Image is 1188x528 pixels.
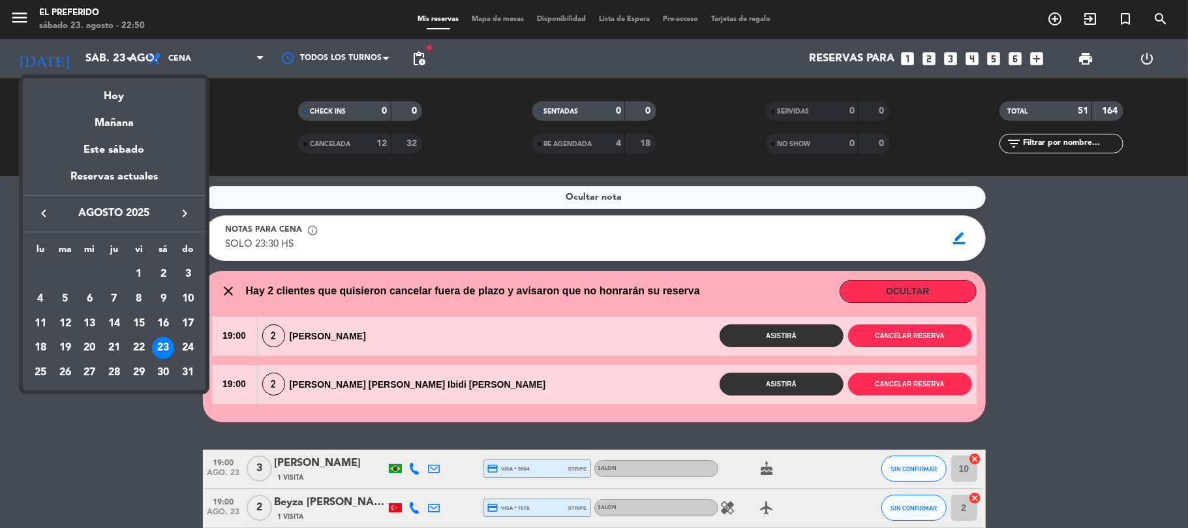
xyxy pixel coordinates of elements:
[102,242,127,262] th: jueves
[54,313,76,335] div: 12
[127,311,151,336] td: 15 de agosto de 2025
[77,335,102,360] td: 20 de agosto de 2025
[53,242,78,262] th: martes
[103,313,125,335] div: 14
[152,337,174,359] div: 23
[152,288,174,310] div: 9
[175,360,200,385] td: 31 de agosto de 2025
[78,362,100,384] div: 27
[151,262,176,287] td: 2 de agosto de 2025
[175,242,200,262] th: domingo
[54,362,76,384] div: 26
[103,337,125,359] div: 21
[127,242,151,262] th: viernes
[77,287,102,311] td: 6 de agosto de 2025
[36,206,52,221] i: keyboard_arrow_left
[32,205,55,222] button: keyboard_arrow_left
[175,311,200,336] td: 17 de agosto de 2025
[152,362,174,384] div: 30
[127,262,151,287] td: 1 de agosto de 2025
[53,311,78,336] td: 12 de agosto de 2025
[78,288,100,310] div: 6
[128,263,150,285] div: 1
[29,313,52,335] div: 11
[173,205,196,222] button: keyboard_arrow_right
[177,263,199,285] div: 3
[151,242,176,262] th: sábado
[28,311,53,336] td: 11 de agosto de 2025
[53,287,78,311] td: 5 de agosto de 2025
[151,311,176,336] td: 16 de agosto de 2025
[78,313,100,335] div: 13
[177,337,199,359] div: 24
[152,263,174,285] div: 2
[151,335,176,360] td: 23 de agosto de 2025
[28,287,53,311] td: 4 de agosto de 2025
[177,313,199,335] div: 17
[77,311,102,336] td: 13 de agosto de 2025
[177,288,199,310] div: 10
[128,313,150,335] div: 15
[28,335,53,360] td: 18 de agosto de 2025
[175,287,200,311] td: 10 de agosto de 2025
[29,362,52,384] div: 25
[55,205,173,222] span: agosto 2025
[103,362,125,384] div: 28
[28,360,53,385] td: 25 de agosto de 2025
[23,78,206,105] div: Hoy
[177,362,199,384] div: 31
[127,287,151,311] td: 8 de agosto de 2025
[102,360,127,385] td: 28 de agosto de 2025
[128,362,150,384] div: 29
[152,313,174,335] div: 16
[54,337,76,359] div: 19
[77,242,102,262] th: miércoles
[53,360,78,385] td: 26 de agosto de 2025
[102,311,127,336] td: 14 de agosto de 2025
[102,335,127,360] td: 21 de agosto de 2025
[127,360,151,385] td: 29 de agosto de 2025
[175,262,200,287] td: 3 de agosto de 2025
[23,132,206,168] div: Este sábado
[28,242,53,262] th: lunes
[103,288,125,310] div: 7
[23,168,206,195] div: Reservas actuales
[128,337,150,359] div: 22
[177,206,192,221] i: keyboard_arrow_right
[28,262,127,287] td: AGO.
[151,360,176,385] td: 30 de agosto de 2025
[77,360,102,385] td: 27 de agosto de 2025
[53,335,78,360] td: 19 de agosto de 2025
[102,287,127,311] td: 7 de agosto de 2025
[175,335,200,360] td: 24 de agosto de 2025
[29,337,52,359] div: 18
[29,288,52,310] div: 4
[128,288,150,310] div: 8
[23,105,206,132] div: Mañana
[78,337,100,359] div: 20
[127,335,151,360] td: 22 de agosto de 2025
[151,287,176,311] td: 9 de agosto de 2025
[54,288,76,310] div: 5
